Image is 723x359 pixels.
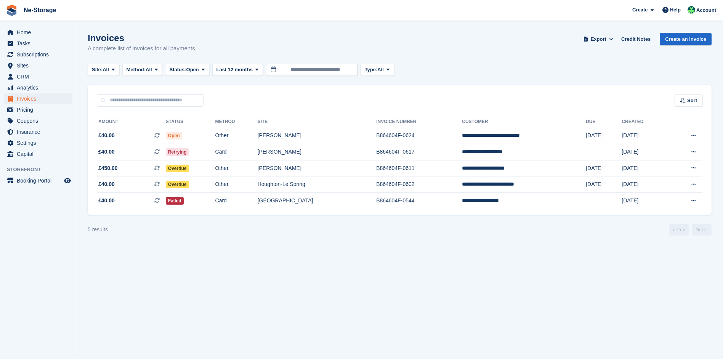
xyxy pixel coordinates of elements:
td: [DATE] [586,160,622,176]
span: Capital [17,149,63,159]
a: menu [4,60,72,71]
a: Ne-Storage [21,4,59,16]
span: CRM [17,71,63,82]
span: All [146,66,152,74]
a: menu [4,138,72,148]
a: menu [4,175,72,186]
span: Sort [687,97,697,104]
td: Card [215,144,258,160]
a: menu [4,27,72,38]
td: Houghton-Le Spring [258,176,376,193]
span: Last 12 months [216,66,253,74]
td: B864604F-0624 [376,128,462,144]
td: [PERSON_NAME] [258,128,376,144]
span: Export [591,35,606,43]
a: menu [4,115,72,126]
a: menu [4,93,72,104]
span: Subscriptions [17,49,63,60]
span: Overdue [166,165,189,172]
a: Preview store [63,176,72,185]
button: Last 12 months [212,64,263,76]
td: [PERSON_NAME] [258,160,376,176]
span: Open [186,66,199,74]
td: B864604F-0611 [376,160,462,176]
span: Invoices [17,93,63,104]
td: [PERSON_NAME] [258,144,376,160]
span: Type: [365,66,378,74]
button: Export [582,33,615,45]
a: Credit Notes [618,33,654,45]
th: Created [622,116,668,128]
td: Card [215,193,258,209]
nav: Page [667,224,713,236]
span: Tasks [17,38,63,49]
th: Due [586,116,622,128]
td: [DATE] [586,176,622,193]
span: Help [670,6,681,14]
img: Jay Johal [688,6,695,14]
span: All [103,66,109,74]
span: £40.00 [98,197,115,205]
span: Insurance [17,127,63,137]
a: menu [4,38,72,49]
span: £40.00 [98,131,115,139]
button: Type: All [361,64,394,76]
a: menu [4,82,72,93]
a: menu [4,149,72,159]
td: [GEOGRAPHIC_DATA] [258,193,376,209]
span: Method: [127,66,146,74]
a: Next [692,224,712,236]
td: B864604F-0602 [376,176,462,193]
a: menu [4,127,72,137]
td: [DATE] [586,128,622,144]
td: [DATE] [622,176,668,193]
th: Invoice Number [376,116,462,128]
div: 5 results [88,226,108,234]
th: Site [258,116,376,128]
span: Settings [17,138,63,148]
th: Amount [97,116,166,128]
span: Sites [17,60,63,71]
span: Site: [92,66,103,74]
button: Method: All [122,64,162,76]
a: Previous [669,224,689,236]
a: Create an Invoice [660,33,712,45]
a: menu [4,71,72,82]
td: [DATE] [622,144,668,160]
th: Status [166,116,215,128]
span: Open [166,132,182,139]
td: Other [215,176,258,193]
td: B864604F-0617 [376,144,462,160]
td: [DATE] [622,193,668,209]
span: Overdue [166,181,189,188]
span: Retrying [166,148,189,156]
img: stora-icon-8386f47178a22dfd0bd8f6a31ec36ba5ce8667c1dd55bd0f319d3a0aa187defe.svg [6,5,18,16]
td: [DATE] [622,160,668,176]
td: Other [215,128,258,144]
span: Pricing [17,104,63,115]
td: Other [215,160,258,176]
span: Failed [166,197,184,205]
td: [DATE] [622,128,668,144]
a: menu [4,104,72,115]
a: menu [4,49,72,60]
span: Home [17,27,63,38]
span: Coupons [17,115,63,126]
span: Storefront [7,166,76,173]
th: Method [215,116,258,128]
span: Account [696,6,716,14]
span: Analytics [17,82,63,93]
span: All [377,66,384,74]
span: £40.00 [98,180,115,188]
td: B864604F-0544 [376,193,462,209]
th: Customer [462,116,586,128]
button: Status: Open [165,64,209,76]
span: Booking Portal [17,175,63,186]
span: £40.00 [98,148,115,156]
p: A complete list of invoices for all payments [88,44,195,53]
span: Status: [169,66,186,74]
span: Create [632,6,648,14]
span: £450.00 [98,164,118,172]
h1: Invoices [88,33,195,43]
button: Site: All [88,64,119,76]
